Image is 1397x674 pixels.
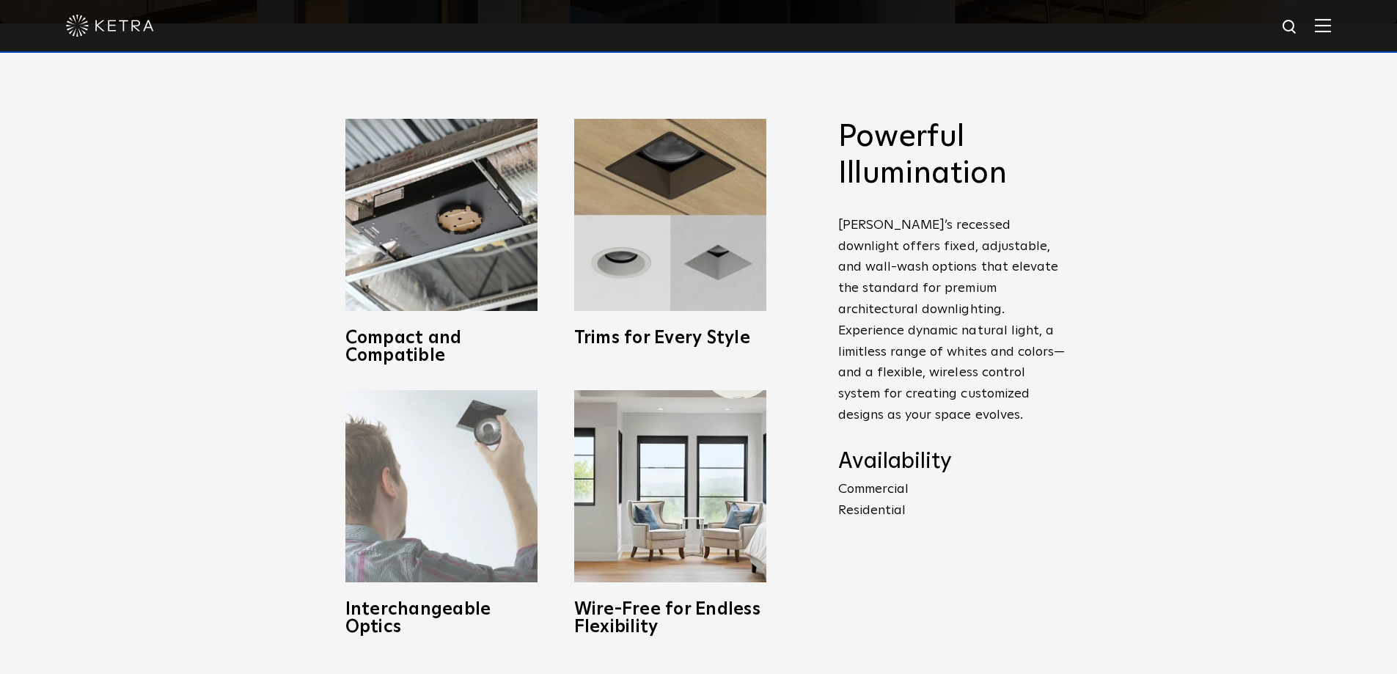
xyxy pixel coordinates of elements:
img: D3_OpticSwap [345,390,538,582]
img: trims-for-every-style [574,119,766,311]
h3: Compact and Compatible [345,329,538,365]
h3: Interchangeable Optics [345,601,538,636]
p: [PERSON_NAME]’s recessed downlight offers fixed, adjustable, and wall-wash options that elevate t... [838,215,1066,426]
img: ketra-logo-2019-white [66,15,154,37]
h2: Powerful Illumination [838,119,1066,193]
img: search icon [1281,18,1299,37]
img: compact-and-copatible [345,119,538,311]
h3: Wire-Free for Endless Flexibility [574,601,766,636]
img: D3_WV_Bedroom [574,390,766,582]
h3: Trims for Every Style [574,329,766,347]
p: Commercial Residential [838,479,1066,521]
h4: Availability [838,448,1066,476]
img: Hamburger%20Nav.svg [1315,18,1331,32]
